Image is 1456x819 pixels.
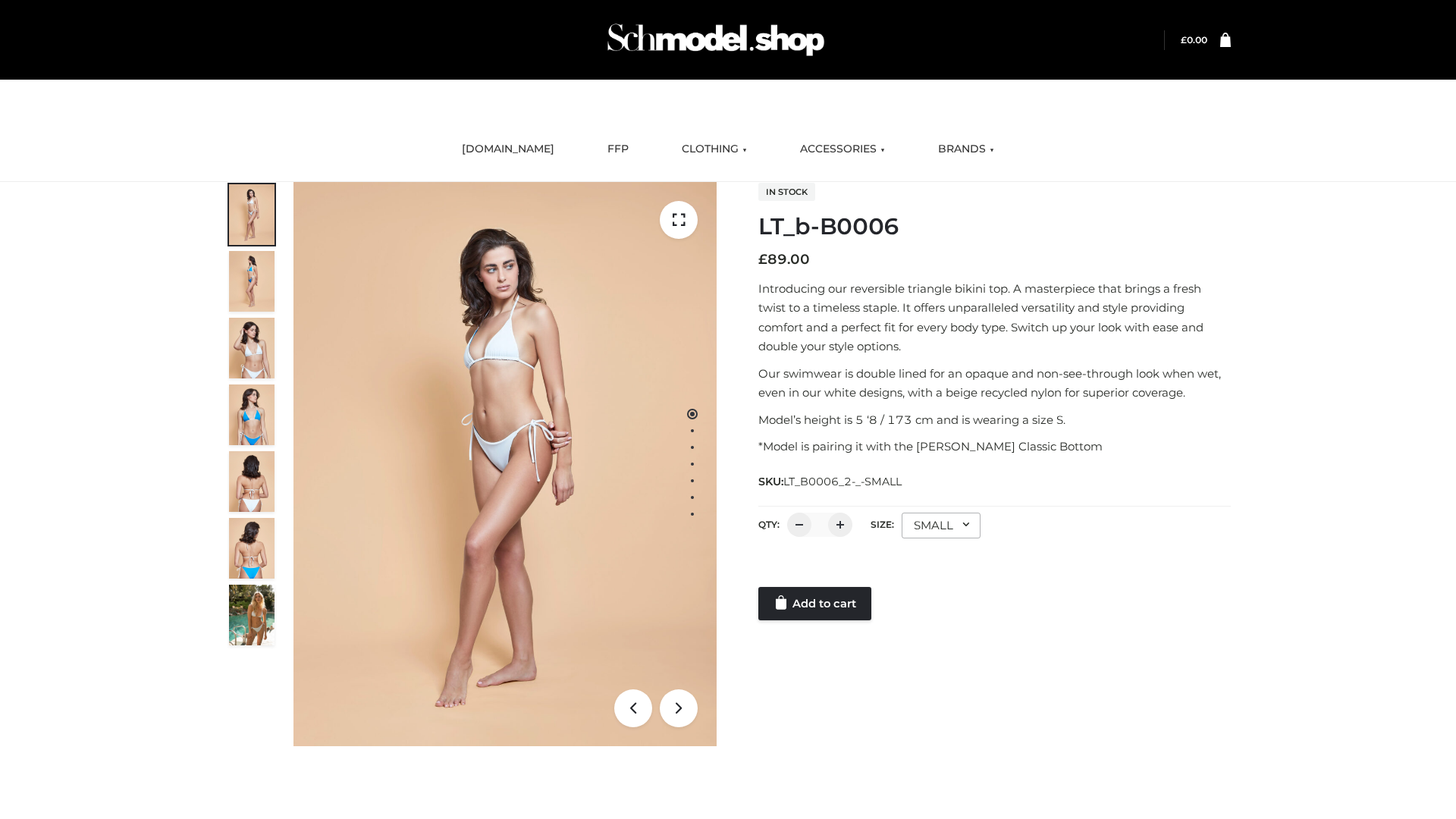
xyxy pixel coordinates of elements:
[293,182,717,746] img: ArielClassicBikiniTop_CloudNine_AzureSky_OW114ECO_1
[670,133,758,166] a: CLOTHING
[758,472,903,491] span: SKU:
[758,410,1231,430] p: Model’s height is 5 ‘8 / 173 cm and is wearing a size S.
[758,587,871,620] a: Add to cart
[229,184,275,245] img: ArielClassicBikiniTop_CloudNine_AzureSky_OW114ECO_1-scaled.jpg
[596,133,640,166] a: FFP
[789,133,896,166] a: ACCESSORIES
[1181,34,1187,45] span: £
[758,519,780,530] label: QTY:
[758,183,815,201] span: In stock
[783,475,902,488] span: LT_B0006_2-_-SMALL
[902,513,981,538] div: SMALL
[229,451,275,512] img: ArielClassicBikiniTop_CloudNine_AzureSky_OW114ECO_7-scaled.jpg
[450,133,566,166] a: [DOMAIN_NAME]
[229,318,275,378] img: ArielClassicBikiniTop_CloudNine_AzureSky_OW114ECO_3-scaled.jpg
[927,133,1006,166] a: BRANDS
[229,518,275,579] img: ArielClassicBikiniTop_CloudNine_AzureSky_OW114ECO_8-scaled.jpg
[602,10,830,70] img: Schmodel Admin 964
[758,213,1231,240] h1: LT_b-B0006
[758,251,810,268] bdi: 89.00
[1181,34,1207,45] a: £0.00
[229,585,275,645] img: Arieltop_CloudNine_AzureSky2.jpg
[229,251,275,312] img: ArielClassicBikiniTop_CloudNine_AzureSky_OW114ECO_2-scaled.jpg
[758,437,1231,457] p: *Model is pairing it with the [PERSON_NAME] Classic Bottom
[871,519,894,530] label: Size:
[758,251,767,268] span: £
[758,364,1231,403] p: Our swimwear is double lined for an opaque and non-see-through look when wet, even in our white d...
[229,384,275,445] img: ArielClassicBikiniTop_CloudNine_AzureSky_OW114ECO_4-scaled.jpg
[1181,34,1207,45] bdi: 0.00
[758,279,1231,356] p: Introducing our reversible triangle bikini top. A masterpiece that brings a fresh twist to a time...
